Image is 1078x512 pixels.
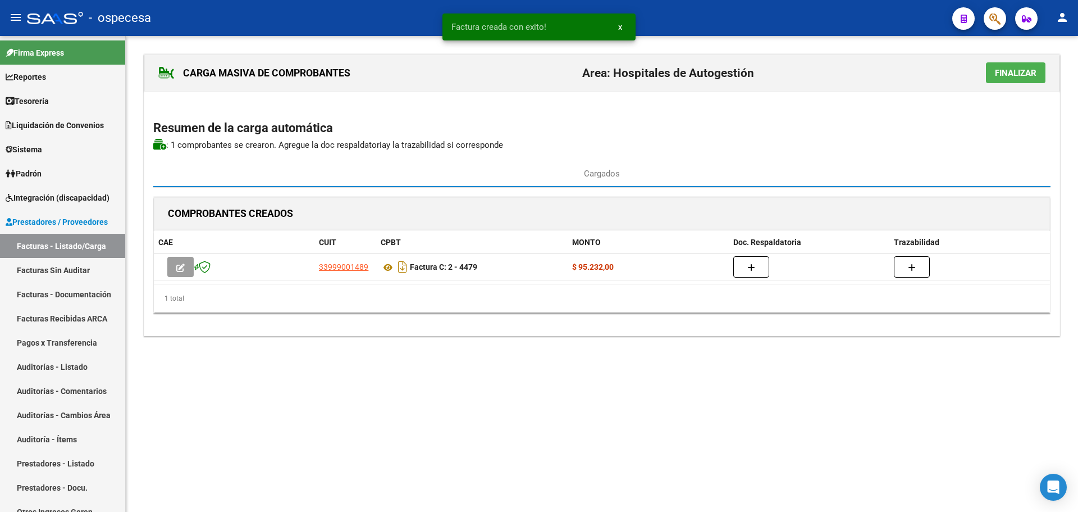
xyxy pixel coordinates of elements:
span: Liquidación de Convenios [6,119,104,132]
strong: $ 95.232,00 [572,262,614,271]
datatable-header-cell: Doc. Respaldatoria [729,230,889,255]
datatable-header-cell: CUIT [314,230,376,255]
span: - ospecesa [89,6,151,30]
span: Padrón [6,167,42,180]
p: : 1 comprobantes se crearon. Agregue la doc respaldatoria [153,139,1050,151]
strong: Factura C: 2 - 4479 [410,263,477,272]
span: Trazabilidad [894,238,939,247]
h1: COMPROBANTES CREADOS [168,205,293,223]
h1: CARGA MASIVA DE COMPROBANTES [158,64,350,82]
i: Descargar documento [395,258,410,276]
span: Prestadores / Proveedores [6,216,108,228]
button: Finalizar [986,62,1045,83]
h2: Area: Hospitales de Autogestión [582,62,754,84]
span: Firma Express [6,47,64,59]
datatable-header-cell: MONTO [568,230,728,255]
mat-icon: menu [9,11,22,24]
datatable-header-cell: Trazabilidad [889,230,1050,255]
span: y la trazabilidad si corresponde [386,140,503,150]
div: 1 total [154,284,1050,312]
mat-icon: person [1056,11,1069,24]
span: Cargados [584,167,620,180]
span: CPBT [381,238,401,247]
span: CAE [158,238,173,247]
span: Factura creada con exito! [451,21,546,33]
span: Tesorería [6,95,49,107]
div: Open Intercom Messenger [1040,474,1067,501]
span: Integración (discapacidad) [6,192,109,204]
button: x [609,17,631,37]
span: Sistema [6,143,42,156]
span: Doc. Respaldatoria [733,238,801,247]
datatable-header-cell: CPBT [376,230,568,255]
datatable-header-cell: CAE [154,230,314,255]
span: MONTO [572,238,601,247]
span: 33999001489 [319,262,368,271]
span: Finalizar [995,68,1036,78]
span: x [618,22,622,32]
span: Reportes [6,71,46,83]
h2: Resumen de la carga automática [153,117,1050,139]
span: CUIT [319,238,336,247]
